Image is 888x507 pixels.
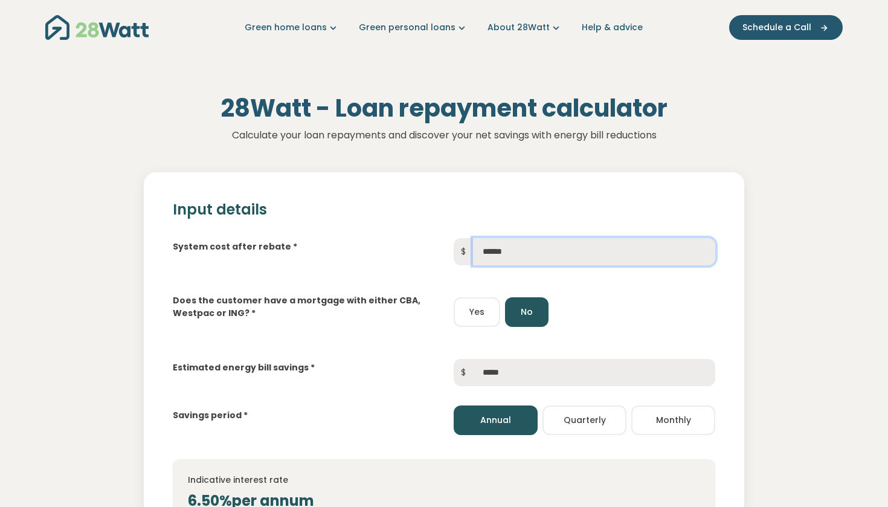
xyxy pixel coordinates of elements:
label: Estimated energy bill savings * [173,361,315,374]
button: Yes [454,297,500,327]
h1: 28Watt - Loan repayment calculator [82,94,806,123]
button: Annual [454,405,538,435]
button: Schedule a Call [729,15,843,40]
nav: Main navigation [45,12,843,43]
a: Help & advice [582,21,643,34]
h4: Indicative interest rate [188,474,701,485]
label: System cost after rebate * [173,241,297,253]
p: Calculate your loan repayments and discover your net savings with energy bill reductions [82,128,806,143]
label: Does the customer have a mortgage with either CBA, Westpac or ING? * [173,294,434,320]
button: Monthly [631,405,715,435]
span: Schedule a Call [742,21,811,34]
a: Green personal loans [359,21,468,34]
button: No [505,297,549,327]
h2: Input details [173,201,716,219]
button: Quarterly [542,405,626,435]
label: Savings period * [173,409,248,422]
span: $ [454,359,473,386]
span: $ [454,238,473,265]
a: Green home loans [245,21,339,34]
img: 28Watt [45,15,149,40]
a: About 28Watt [487,21,562,34]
